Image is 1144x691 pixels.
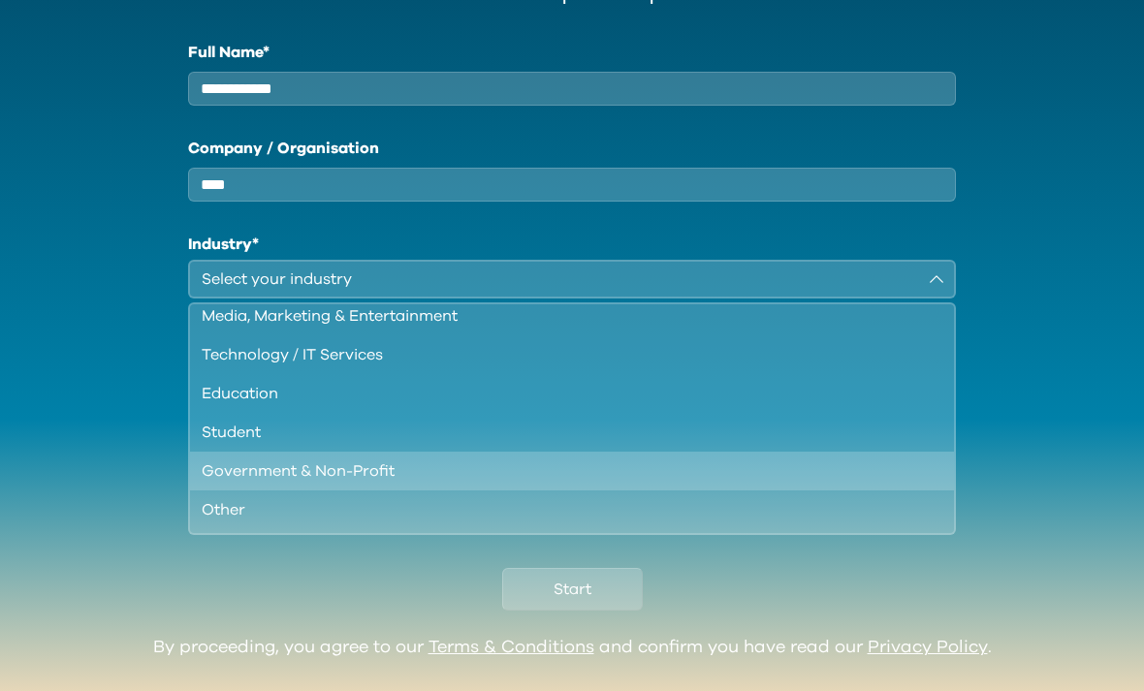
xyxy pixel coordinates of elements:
div: Education [202,382,919,405]
label: Company / Organisation [188,137,956,160]
button: Start [502,568,643,611]
button: Select your industry [188,260,956,298]
div: Media, Marketing & Entertainment [202,304,919,328]
div: Other [202,498,919,521]
span: Start [554,578,591,601]
label: Full Name* [188,41,956,64]
ul: Select your industry [188,302,956,535]
a: Privacy Policy [868,639,988,656]
div: By proceeding, you agree to our and confirm you have read our . [153,638,992,659]
div: Select your industry [202,267,915,291]
div: Government & Non-Profit [202,459,919,483]
div: Technology / IT Services [202,343,919,366]
div: Student [202,421,919,444]
h1: Industry* [188,233,956,256]
a: Terms & Conditions [429,639,594,656]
